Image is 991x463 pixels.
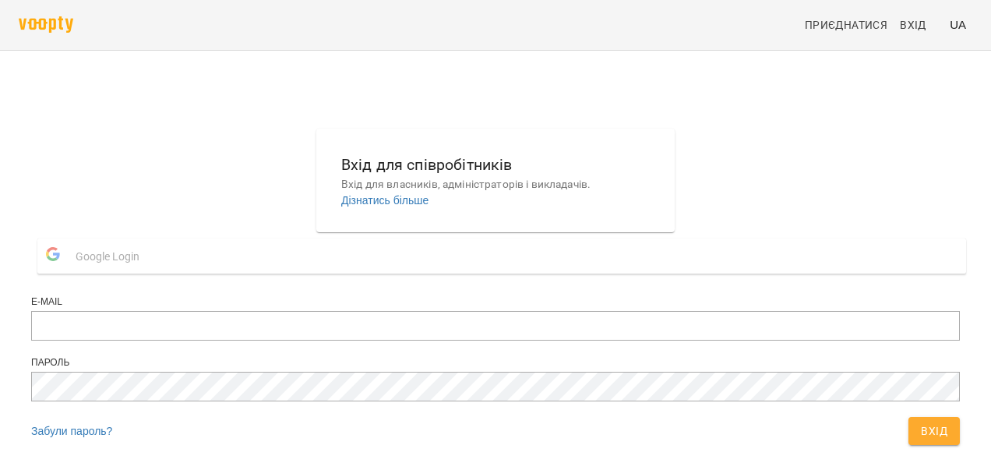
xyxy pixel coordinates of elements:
button: Вхід [908,417,960,445]
h6: Вхід для співробітників [341,153,650,177]
span: Приєднатися [805,16,887,34]
button: UA [943,10,972,39]
a: Дізнатись більше [341,194,428,207]
p: Вхід для власників, адміністраторів і викладачів. [341,177,650,193]
div: E-mail [31,295,960,309]
img: voopty.png [19,16,73,33]
div: Пароль [31,356,960,369]
span: Вхід [921,422,947,440]
button: Google Login [37,239,966,274]
span: UA [950,16,966,33]
a: Вхід [894,11,943,39]
button: Вхід для співробітниківВхід для власників, адміністраторів і викладачів.Дізнатись більше [329,140,662,221]
a: Приєднатися [799,11,894,39]
span: Google Login [76,241,147,272]
span: Вхід [900,16,926,34]
a: Забули пароль? [31,425,112,437]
